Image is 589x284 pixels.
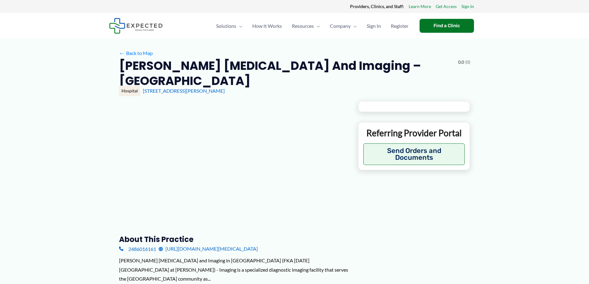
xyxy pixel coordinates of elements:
[420,19,474,33] a: Find a Clinic
[119,49,153,58] a: ←Back to Map
[119,86,140,96] div: Hospital
[458,58,464,66] span: 0.0
[119,256,348,283] div: [PERSON_NAME] [MEDICAL_DATA] and Imaging in [GEOGRAPHIC_DATA] (FKA [DATE] [GEOGRAPHIC_DATA] at [P...
[436,2,457,11] a: Get Access
[330,15,351,37] span: Company
[119,244,156,253] a: 2486016161
[211,15,247,37] a: SolutionsMenu Toggle
[367,15,381,37] span: Sign In
[386,15,413,37] a: Register
[351,15,357,37] span: Menu Toggle
[252,15,282,37] span: How It Works
[465,58,470,66] span: (0)
[143,88,225,94] a: [STREET_ADDRESS][PERSON_NAME]
[109,18,163,34] img: Expected Healthcare Logo - side, dark font, small
[314,15,320,37] span: Menu Toggle
[325,15,362,37] a: CompanyMenu Toggle
[236,15,242,37] span: Menu Toggle
[350,4,404,9] strong: Providers, Clinics, and Staff:
[391,15,408,37] span: Register
[409,2,431,11] a: Learn More
[461,2,474,11] a: Sign In
[362,15,386,37] a: Sign In
[119,58,453,89] h2: [PERSON_NAME] [MEDICAL_DATA] and Imaging – [GEOGRAPHIC_DATA]
[216,15,236,37] span: Solutions
[119,235,348,244] h3: About this practice
[211,15,413,37] nav: Primary Site Navigation
[363,127,465,138] p: Referring Provider Portal
[292,15,314,37] span: Resources
[287,15,325,37] a: ResourcesMenu Toggle
[159,244,258,253] a: [URL][DOMAIN_NAME][MEDICAL_DATA]
[247,15,287,37] a: How It Works
[363,143,465,165] button: Send Orders and Documents
[119,50,125,56] span: ←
